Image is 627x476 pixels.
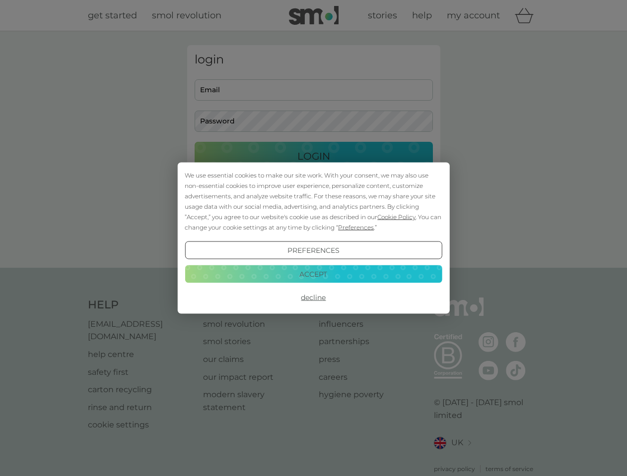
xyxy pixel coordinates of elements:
[177,163,449,314] div: Cookie Consent Prompt
[185,289,442,306] button: Decline
[185,265,442,283] button: Accept
[338,224,374,231] span: Preferences
[377,213,416,221] span: Cookie Policy
[185,170,442,233] div: We use essential cookies to make our site work. With your consent, we may also use non-essential ...
[185,241,442,259] button: Preferences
